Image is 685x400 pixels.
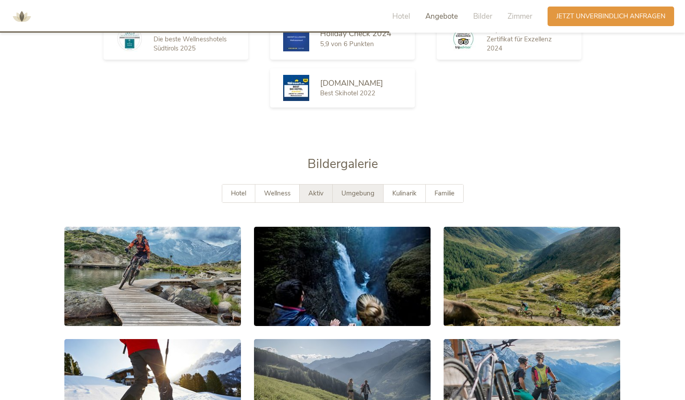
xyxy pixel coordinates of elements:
a: AMONTI & LUNARIS Wellnessresort [9,13,35,19]
span: Holiday Check 2024 [320,28,391,39]
img: AMONTI & LUNARIS Wellnessresort [9,3,35,30]
span: Connoisseur [154,24,197,34]
span: Hotel [392,11,410,21]
img: Skiresort.de [283,75,309,101]
span: Bildergalerie [307,155,378,172]
span: Jetzt unverbindlich anfragen [556,12,665,21]
span: [DOMAIN_NAME] [320,78,383,88]
span: Die beste Wellnesshotels Südtirols 2025 [154,35,227,53]
span: TripAdvisor [487,24,526,34]
span: Hotel [231,189,246,198]
span: 5,9 von 6 Punkten [320,40,374,48]
span: Wellness [264,189,291,198]
span: Aktiv [308,189,324,198]
img: Holiday Check 2024 [283,26,309,51]
span: Angebote [425,11,458,21]
span: Kulinarik [392,189,417,198]
img: TripAdvisor [450,27,476,50]
span: Umgebung [341,189,374,198]
span: Best Skihotel 2022 [320,89,375,97]
span: Zertifikat für Exzellenz 2024 [487,35,552,53]
span: Zimmer [508,11,532,21]
img: Connoisseur [117,26,143,52]
span: Bilder [473,11,492,21]
span: Familie [434,189,454,198]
